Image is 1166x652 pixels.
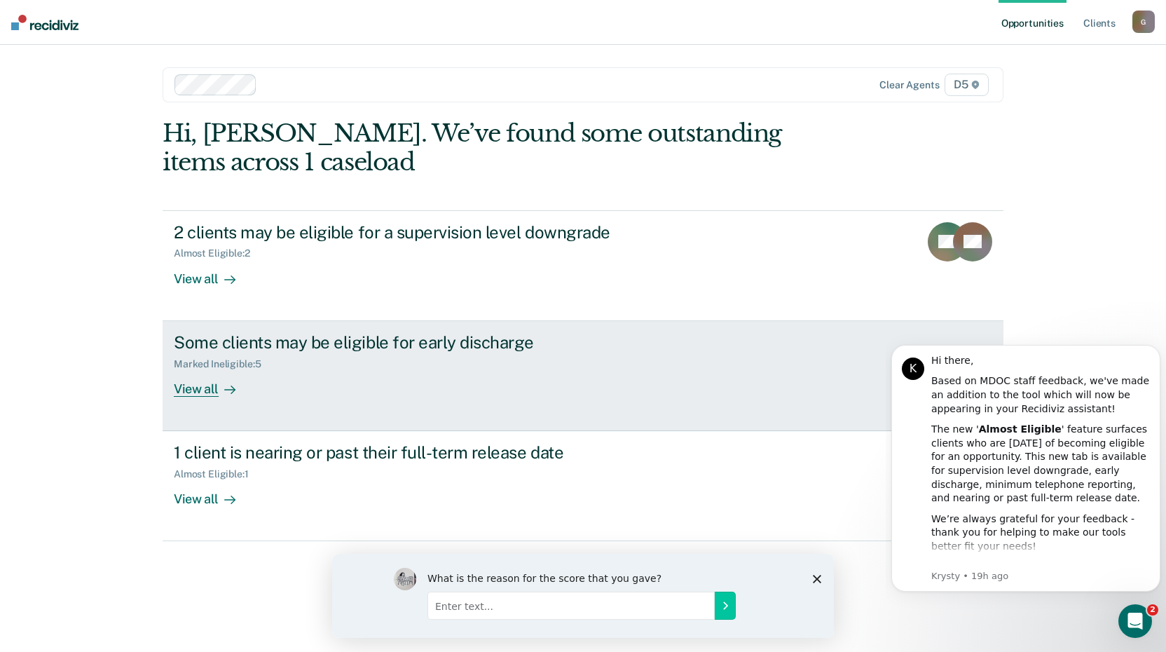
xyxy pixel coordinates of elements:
[163,321,1003,431] a: Some clients may be eligible for early dischargeMarked Ineligible:5View all
[332,554,834,638] iframe: Survey by Kim from Recidiviz
[174,468,260,480] div: Almost Eligible : 1
[1118,604,1152,638] iframe: Intercom live chat
[163,119,835,177] div: Hi, [PERSON_NAME]. We’ve found some outstanding items across 1 caseload
[945,74,989,96] span: D5
[174,480,252,508] div: View all
[163,210,1003,321] a: 2 clients may be eligible for a supervision level downgradeAlmost Eligible:2View all
[174,247,261,259] div: Almost Eligible : 2
[174,369,252,397] div: View all
[11,15,78,30] img: Recidiviz
[1132,11,1155,33] button: G
[174,442,666,463] div: 1 client is nearing or past their full-term release date
[174,222,666,243] div: 2 clients may be eligible for a supervision level downgrade
[174,358,272,370] div: Marked Ineligible : 5
[163,431,1003,541] a: 1 client is nearing or past their full-term release dateAlmost Eligible:1View all
[174,259,252,287] div: View all
[886,324,1166,614] iframe: Intercom notifications message
[879,79,939,91] div: Clear agents
[174,332,666,353] div: Some clients may be eligible for early discharge
[1147,604,1158,616] span: 2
